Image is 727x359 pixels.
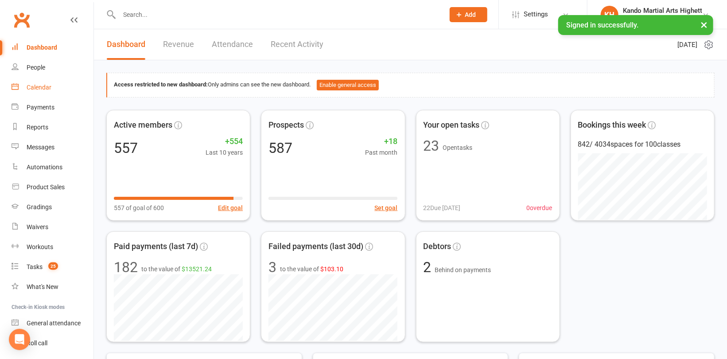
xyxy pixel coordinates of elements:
a: Waivers [12,217,93,237]
span: Settings [524,4,548,24]
strong: Access restricted to new dashboard: [114,81,208,88]
a: Recent Activity [271,29,323,60]
div: 587 [268,141,292,155]
span: Last 10 years [206,148,243,157]
div: Calendar [27,84,51,91]
div: KH [601,6,618,23]
span: Add [465,11,476,18]
div: Gradings [27,203,52,211]
span: [DATE] [677,39,697,50]
a: Dashboard [12,38,93,58]
span: Prospects [268,119,304,132]
div: Reports [27,124,48,131]
button: Add [450,7,487,22]
div: Open Intercom Messenger [9,329,30,350]
div: 3 [268,260,276,274]
div: 23 [424,139,439,153]
span: Your open tasks [424,119,480,132]
a: Messages [12,137,93,157]
a: Attendance [212,29,253,60]
div: Dashboard [27,44,57,51]
button: Edit goal [218,203,243,213]
div: 182 [114,260,138,274]
div: Only admins can see the new dashboard. [114,80,708,90]
a: Calendar [12,78,93,98]
span: 25 [48,262,58,270]
span: Paid payments (last 7d) [114,240,198,253]
span: Active members [114,119,172,132]
div: People [27,64,45,71]
span: $13521.24 [182,265,212,273]
span: +18 [365,135,398,148]
div: Kando Martial Arts Highett [623,15,702,23]
div: Tasks [27,263,43,270]
button: Enable general access [317,80,379,90]
span: to the value of [141,264,212,274]
div: Workouts [27,243,53,250]
span: Past month [365,148,398,157]
a: What's New [12,277,93,297]
div: Automations [27,164,62,171]
a: Clubworx [11,9,33,31]
a: General attendance kiosk mode [12,313,93,333]
a: Tasks 25 [12,257,93,277]
div: Kando Martial Arts Highett [623,7,702,15]
span: 22 Due [DATE] [424,203,461,213]
span: Signed in successfully. [566,21,638,29]
div: Product Sales [27,183,65,191]
span: Open tasks [443,144,473,151]
div: Messages [27,144,54,151]
div: 557 [114,141,138,155]
div: Payments [27,104,54,111]
span: +554 [206,135,243,148]
div: 842 / 4034 spaces for 100 classes [578,139,707,150]
span: 557 of goal of 600 [114,203,164,213]
a: Revenue [163,29,194,60]
a: Gradings [12,197,93,217]
span: 2 [424,259,435,276]
div: Waivers [27,223,48,230]
span: 0 overdue [527,203,552,213]
a: Automations [12,157,93,177]
span: to the value of [280,264,343,274]
div: General attendance [27,320,81,327]
span: Bookings this week [578,119,646,132]
input: Search... [117,8,438,21]
div: What's New [27,283,58,290]
span: $103.10 [320,265,343,273]
span: Behind on payments [435,266,491,273]
div: Roll call [27,339,47,347]
a: Dashboard [107,29,145,60]
a: Roll call [12,333,93,353]
a: Product Sales [12,177,93,197]
button: Set goal [375,203,398,213]
button: × [696,15,712,34]
a: Reports [12,117,93,137]
span: Debtors [424,240,451,253]
a: Payments [12,98,93,117]
a: Workouts [12,237,93,257]
a: People [12,58,93,78]
span: Failed payments (last 30d) [268,240,363,253]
